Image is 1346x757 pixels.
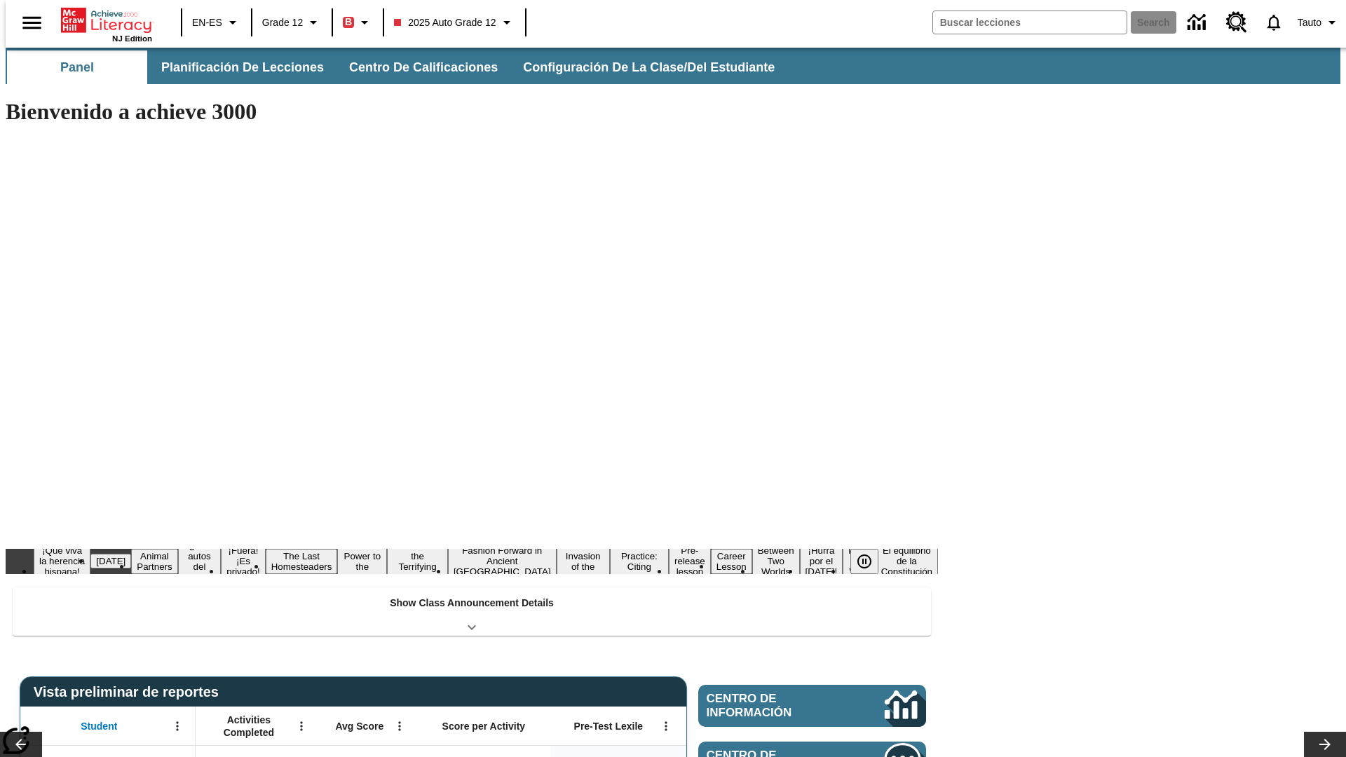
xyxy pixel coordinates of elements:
span: EN-ES [192,15,222,30]
button: Class: 2025 Auto Grade 12, Selecciona una clase [388,10,520,35]
button: Panel [7,50,147,84]
button: Abrir menú [291,716,312,737]
button: Slide 5 ¡Fuera! ¡Es privado! [221,543,265,579]
div: Show Class Announcement Details [13,587,931,636]
button: Slide 7 Solar Power to the People [337,538,387,585]
span: Tauto [1298,15,1321,30]
button: Slide 13 Career Lesson [711,549,752,574]
a: Centro de información [698,685,926,727]
button: Slide 12 Pre-release lesson [669,543,711,579]
button: Grado: Grade 12, Elige un grado [257,10,327,35]
div: Subbarra de navegación [6,50,787,84]
span: 2025 Auto Grade 12 [394,15,496,30]
span: B [345,13,352,31]
button: Slide 8 Attack of the Terrifying Tomatoes [387,538,448,585]
a: Notificaciones [1256,4,1292,41]
button: Abrir menú [389,716,410,737]
button: Slide 15 ¡Hurra por el Día de la Constitución! [800,543,843,579]
button: Centro de calificaciones [338,50,509,84]
a: Portada [61,6,152,34]
span: Score per Activity [442,720,526,732]
button: Slide 10 The Invasion of the Free CD [557,538,610,585]
div: Portada [61,5,152,43]
button: Language: EN-ES, Selecciona un idioma [186,10,247,35]
button: Slide 3 Animal Partners [131,549,177,574]
span: NJ Edition [112,34,152,43]
span: Pre-Test Lexile [574,720,644,732]
span: Grade 12 [262,15,303,30]
button: Carrusel de lecciones, seguir [1304,732,1346,757]
a: Centro de información [1179,4,1218,42]
button: Abrir el menú lateral [11,2,53,43]
h1: Bienvenido a achieve 3000 [6,99,938,125]
button: Slide 11 Mixed Practice: Citing Evidence [610,538,669,585]
button: Abrir menú [655,716,677,737]
button: Abrir menú [167,716,188,737]
div: Subbarra de navegación [6,48,1340,84]
div: Pausar [850,549,892,574]
span: Activities Completed [203,714,295,739]
p: Show Class Announcement Details [390,596,554,611]
input: search field [933,11,1127,34]
button: Slide 14 Between Two Worlds [752,543,800,579]
span: Centro de información [707,692,838,720]
button: Slide 9 Fashion Forward in Ancient Rome [448,543,557,579]
span: Vista preliminar de reportes [34,684,226,700]
button: Slide 4 ¿Los autos del futuro? [178,538,222,585]
span: Student [81,720,117,732]
button: Planificación de lecciones [150,50,335,84]
button: Boost El color de la clase es rojo. Cambiar el color de la clase. [337,10,379,35]
a: Centro de recursos, Se abrirá en una pestaña nueva. [1218,4,1256,41]
button: Slide 6 The Last Homesteaders [266,549,338,574]
button: Perfil/Configuración [1292,10,1346,35]
span: Avg Score [335,720,383,732]
button: Slide 17 El equilibrio de la Constitución [876,543,938,579]
button: Configuración de la clase/del estudiante [512,50,786,84]
button: Pausar [850,549,878,574]
button: Slide 16 Point of View [843,543,875,579]
button: Slide 2 Día del Trabajo [90,554,131,568]
button: Slide 1 ¡Qué viva la herencia hispana! [34,543,90,579]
